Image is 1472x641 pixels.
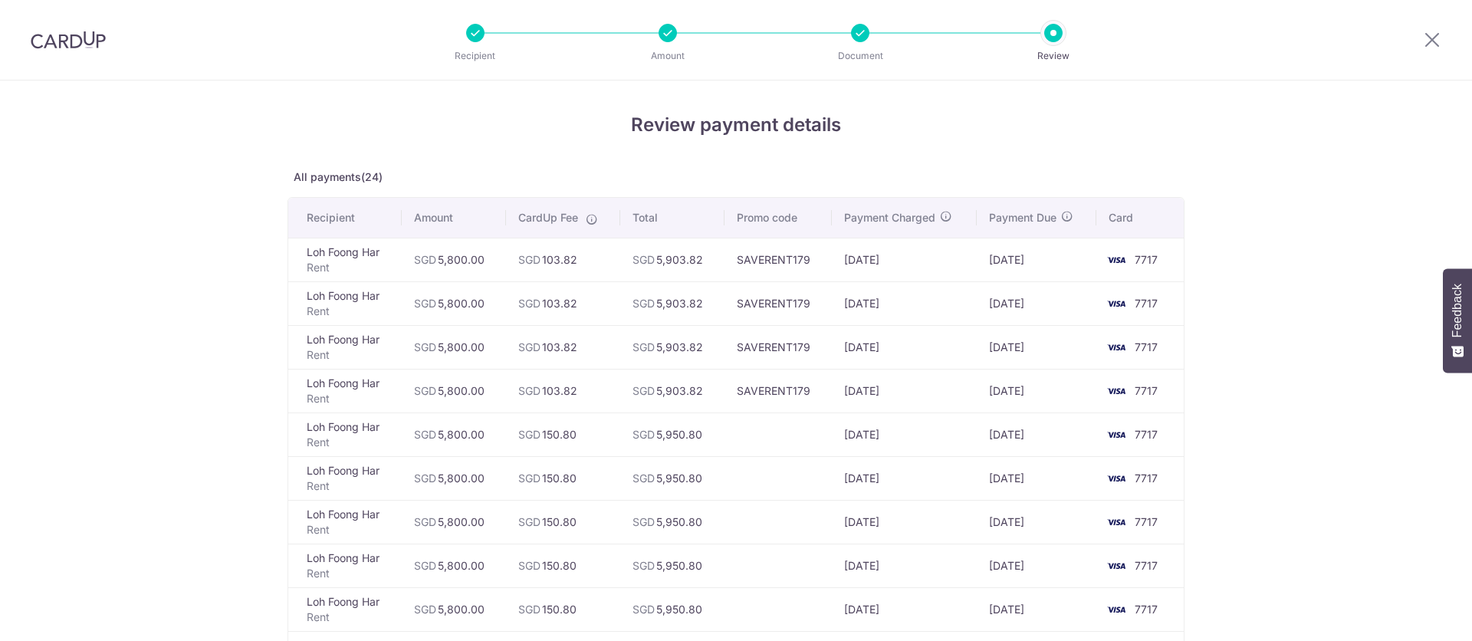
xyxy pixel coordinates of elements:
[402,198,506,238] th: Amount
[620,500,724,544] td: 5,950.80
[977,500,1096,544] td: [DATE]
[832,281,978,325] td: [DATE]
[307,610,389,625] p: Rent
[977,238,1096,281] td: [DATE]
[402,281,506,325] td: 5,800.00
[632,428,655,441] span: SGD
[307,347,389,363] p: Rent
[506,238,620,281] td: 103.82
[414,559,436,572] span: SGD
[414,297,436,310] span: SGD
[1451,284,1464,337] span: Feedback
[1135,515,1158,528] span: 7717
[288,456,402,500] td: Loh Foong Har
[518,297,540,310] span: SGD
[402,587,506,631] td: 5,800.00
[832,325,978,369] td: [DATE]
[402,544,506,587] td: 5,800.00
[832,369,978,413] td: [DATE]
[611,48,724,64] p: Amount
[1135,384,1158,397] span: 7717
[1443,268,1472,373] button: Feedback - Show survey
[977,544,1096,587] td: [DATE]
[1101,338,1132,357] img: <span class="translation_missing" title="translation missing: en.account_steps.new_confirm_form.b...
[1101,251,1132,269] img: <span class="translation_missing" title="translation missing: en.account_steps.new_confirm_form.b...
[414,428,436,441] span: SGD
[518,472,540,485] span: SGD
[288,198,402,238] th: Recipient
[620,413,724,456] td: 5,950.80
[832,500,978,544] td: [DATE]
[997,48,1110,64] p: Review
[977,325,1096,369] td: [DATE]
[977,369,1096,413] td: [DATE]
[307,260,389,275] p: Rent
[989,210,1056,225] span: Payment Due
[1135,253,1158,266] span: 7717
[724,198,832,238] th: Promo code
[307,391,389,406] p: Rent
[518,515,540,528] span: SGD
[402,238,506,281] td: 5,800.00
[620,456,724,500] td: 5,950.80
[632,297,655,310] span: SGD
[419,48,532,64] p: Recipient
[506,544,620,587] td: 150.80
[977,456,1096,500] td: [DATE]
[506,281,620,325] td: 103.82
[506,369,620,413] td: 103.82
[518,428,540,441] span: SGD
[620,325,724,369] td: 5,903.82
[402,369,506,413] td: 5,800.00
[977,413,1096,456] td: [DATE]
[288,369,402,413] td: Loh Foong Har
[620,369,724,413] td: 5,903.82
[803,48,917,64] p: Document
[620,587,724,631] td: 5,950.80
[518,603,540,616] span: SGD
[414,515,436,528] span: SGD
[620,198,724,238] th: Total
[414,253,436,266] span: SGD
[414,472,436,485] span: SGD
[288,500,402,544] td: Loh Foong Har
[307,304,389,319] p: Rent
[724,281,832,325] td: SAVERENT179
[844,210,935,225] span: Payment Charged
[31,31,106,49] img: CardUp
[832,544,978,587] td: [DATE]
[620,238,724,281] td: 5,903.82
[506,500,620,544] td: 150.80
[1101,294,1132,313] img: <span class="translation_missing" title="translation missing: en.account_steps.new_confirm_form.b...
[506,587,620,631] td: 150.80
[632,603,655,616] span: SGD
[724,325,832,369] td: SAVERENT179
[288,238,402,281] td: Loh Foong Har
[620,544,724,587] td: 5,950.80
[977,587,1096,631] td: [DATE]
[506,456,620,500] td: 150.80
[632,253,655,266] span: SGD
[632,340,655,353] span: SGD
[1101,469,1132,488] img: <span class="translation_missing" title="translation missing: en.account_steps.new_confirm_form.b...
[518,384,540,397] span: SGD
[1101,513,1132,531] img: <span class="translation_missing" title="translation missing: en.account_steps.new_confirm_form.b...
[287,111,1184,139] h4: Review payment details
[832,587,978,631] td: [DATE]
[632,515,655,528] span: SGD
[518,253,540,266] span: SGD
[832,456,978,500] td: [DATE]
[402,325,506,369] td: 5,800.00
[724,369,832,413] td: SAVERENT179
[632,472,655,485] span: SGD
[518,210,578,225] span: CardUp Fee
[414,340,436,353] span: SGD
[402,500,506,544] td: 5,800.00
[288,413,402,456] td: Loh Foong Har
[307,522,389,537] p: Rent
[724,238,832,281] td: SAVERENT179
[307,566,389,581] p: Rent
[414,384,436,397] span: SGD
[414,603,436,616] span: SGD
[620,281,724,325] td: 5,903.82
